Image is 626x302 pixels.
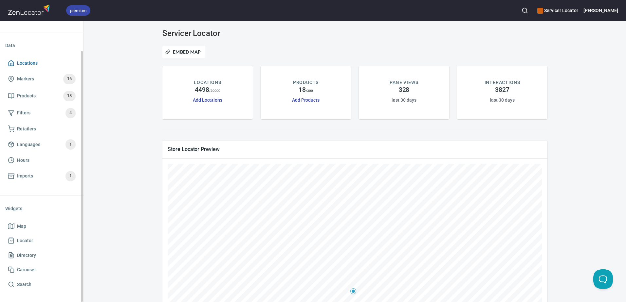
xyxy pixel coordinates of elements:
[495,86,509,94] h4: 3827
[5,88,78,105] a: Products18
[5,277,78,292] a: Search
[65,141,76,148] span: 1
[17,237,33,245] span: Locator
[168,146,542,153] span: Store Locator Preview
[66,5,90,16] div: premium
[17,172,33,180] span: Imports
[17,75,34,83] span: Markers
[537,7,578,14] h6: Servicer Locator
[66,7,90,14] span: premium
[5,219,78,234] a: Map
[583,7,618,14] h6: [PERSON_NAME]
[5,105,78,122] a: Filters4
[17,92,36,100] span: Products
[17,109,30,117] span: Filters
[392,96,416,104] h6: last 30 days
[17,141,40,149] span: Languages
[17,125,36,133] span: Retailers
[17,251,36,260] span: Directory
[399,86,410,94] h4: 328
[537,3,578,18] div: Manage your apps
[593,269,613,289] iframe: Help Scout Beacon - Open
[583,3,618,18] button: [PERSON_NAME]
[5,71,78,88] a: Markers16
[17,59,38,67] span: Locations
[518,3,532,18] button: Search
[5,201,78,216] li: Widgets
[17,266,36,274] span: Carousel
[162,46,205,58] button: Embed Map
[292,97,320,103] a: Add Products
[63,92,76,100] span: 18
[65,109,76,117] span: 4
[162,29,285,38] h3: Servicer Locator
[195,86,209,94] h4: 4498
[5,233,78,248] a: Locator
[17,156,29,164] span: Hours
[306,88,313,93] p: / 300
[5,122,78,136] a: Retailers
[485,79,520,86] p: INTERACTIONS
[167,48,201,56] span: Embed Map
[5,56,78,71] a: Locations
[209,88,221,93] p: / 20000
[17,222,26,230] span: Map
[490,96,514,104] h6: last 30 days
[5,136,78,153] a: Languages1
[63,75,76,83] span: 16
[5,38,78,53] li: Data
[5,248,78,263] a: Directory
[17,280,31,289] span: Search
[65,172,76,180] span: 1
[299,86,306,94] h4: 18
[194,79,221,86] p: LOCATIONS
[5,262,78,277] a: Carousel
[8,3,52,17] img: zenlocator
[193,97,222,103] a: Add Locations
[537,8,543,14] button: color-CE600E
[5,168,78,185] a: Imports1
[5,153,78,168] a: Hours
[293,79,319,86] p: PRODUCTS
[390,79,418,86] p: PAGE VIEWS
